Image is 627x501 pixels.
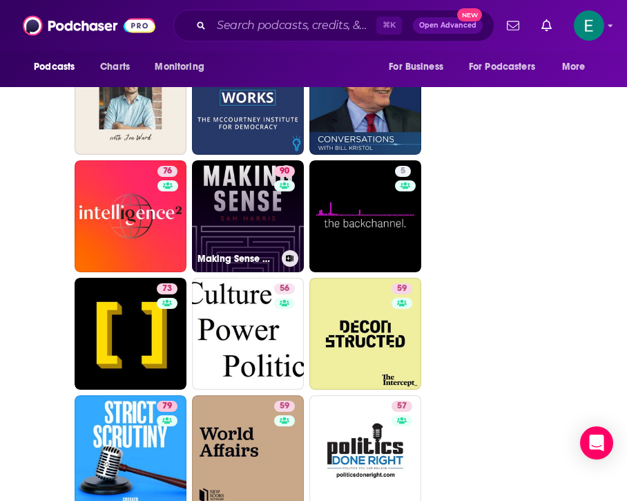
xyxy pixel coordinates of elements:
span: 76 [163,164,172,178]
a: 52 [192,43,304,155]
button: Open AdvancedNew [413,17,483,34]
a: 32 [75,43,186,155]
a: 56 [274,283,295,294]
a: Show notifications dropdown [501,14,525,37]
img: Podchaser - Follow, Share and Rate Podcasts [23,12,155,39]
span: ⌘ K [376,17,402,35]
span: 56 [280,282,289,296]
a: 76 [157,166,177,177]
img: User Profile [574,10,604,41]
button: open menu [379,54,461,80]
span: 73 [162,282,172,296]
div: Open Intercom Messenger [580,426,613,460]
input: Search podcasts, credits, & more... [211,15,376,37]
a: 76 [75,160,186,272]
a: 57 [392,401,412,412]
span: Charts [100,57,130,77]
span: 57 [397,399,407,413]
a: 59 [392,283,412,294]
h3: Making Sense with [PERSON_NAME] [197,253,276,265]
a: Show notifications dropdown [536,14,557,37]
button: open menu [460,54,555,80]
a: 73 [157,283,177,294]
button: Show profile menu [574,10,604,41]
span: 79 [162,399,172,413]
button: open menu [145,54,222,80]
button: open menu [552,54,603,80]
span: Monitoring [155,57,204,77]
span: 90 [280,164,289,178]
a: 56 [192,278,304,390]
a: 59 [309,278,421,390]
span: 59 [280,399,289,413]
button: open menu [24,54,93,80]
span: Logged in as ellien [574,10,604,41]
a: 59 [274,401,295,412]
span: 59 [397,282,407,296]
a: 90 [274,166,295,177]
span: Open Advanced [419,22,476,29]
a: Charts [91,54,138,80]
a: 73 [75,278,186,390]
span: 5 [401,164,405,178]
a: 90Making Sense with [PERSON_NAME] [192,160,304,272]
span: More [562,57,586,77]
div: Search podcasts, credits, & more... [173,10,494,41]
span: New [457,8,482,21]
a: 63 [309,43,421,155]
span: Podcasts [34,57,75,77]
span: For Business [389,57,443,77]
a: 5 [309,160,421,272]
a: 79 [157,401,177,412]
a: 5 [395,166,411,177]
span: For Podcasters [469,57,535,77]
